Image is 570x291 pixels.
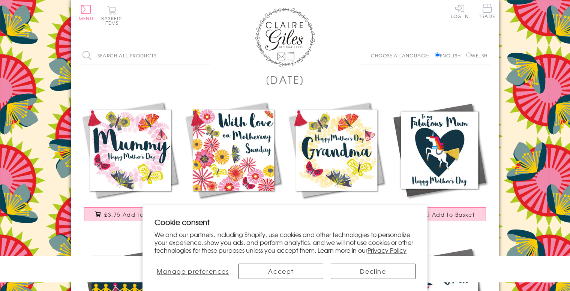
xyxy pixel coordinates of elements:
[451,4,469,18] a: Log In
[435,52,465,59] label: English
[331,264,415,279] button: Decline
[435,52,440,57] input: English
[479,4,495,20] a: Trade
[393,207,486,221] button: £3.75 Add to Basket
[105,15,122,26] span: 0 items
[479,4,495,18] span: Trade
[388,99,491,202] img: Mother's Day Card, Unicorn, Fabulous Mum, Embellished with a colourful tassel
[79,5,93,21] button: Menu
[466,52,471,57] input: Welsh
[238,264,323,279] button: Accept
[371,52,433,59] p: Choose a language:
[265,72,305,87] h1: [DATE]
[79,99,182,202] img: Mother's Day Card, Butterfly Wreath, Mummy, Embellished with a colourful tassel
[414,211,475,218] span: £3.75 Add to Basket
[182,99,285,229] a: Mother's Day Card, Tumbling Flowers, Mothering Sunday, Embellished with a tassel £3.75 Add to Basket
[79,99,182,229] a: Mother's Day Card, Butterfly Wreath, Mummy, Embellished with a colourful tassel £3.75 Add to Basket
[285,99,388,229] a: Mother's Day Card, Butterfly Wreath, Grandma, Embellished with a tassel £3.75 Add to Basket
[466,52,487,59] label: Welsh
[182,99,285,202] img: Mother's Day Card, Tumbling Flowers, Mothering Sunday, Embellished with a tassel
[154,231,415,254] p: We and our partners, including Shopify, use cookies and other technologies to personalize your ex...
[285,99,388,202] img: Mother's Day Card, Butterfly Wreath, Grandma, Embellished with a tassel
[255,7,315,67] img: Claire Giles Greetings Cards
[104,211,165,218] span: £3.75 Add to Basket
[79,47,210,64] input: Search all products
[202,47,210,64] input: Search
[79,15,93,22] span: Menu
[154,217,415,227] h2: Cookie consent
[157,267,229,276] span: Manage preferences
[101,6,122,25] button: Basket0 items
[367,246,406,255] a: Privacy Policy
[388,99,491,229] a: Mother's Day Card, Unicorn, Fabulous Mum, Embellished with a colourful tassel £3.75 Add to Basket
[84,207,177,221] button: £3.75 Add to Basket
[154,264,231,279] button: Manage preferences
